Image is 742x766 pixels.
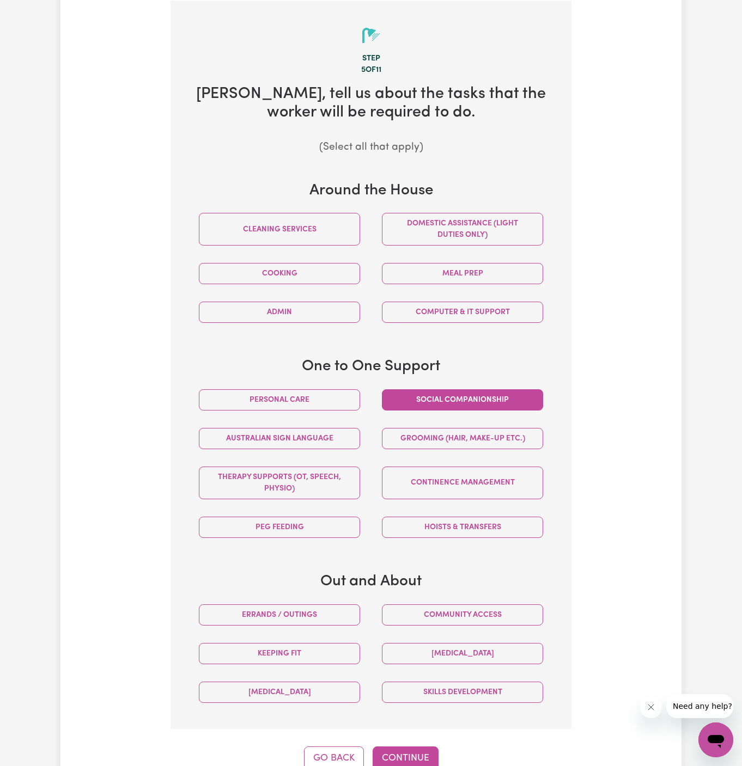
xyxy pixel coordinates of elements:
[188,140,554,156] p: (Select all that apply)
[188,573,554,591] h3: Out and About
[199,467,360,499] button: Therapy Supports (OT, speech, physio)
[199,682,360,703] button: [MEDICAL_DATA]
[199,263,360,284] button: Cooking
[382,302,543,323] button: Computer & IT Support
[199,643,360,664] button: Keeping fit
[382,428,543,449] button: Grooming (hair, make-up etc.)
[188,64,554,76] div: 5 of 11
[199,428,360,449] button: Australian Sign Language
[382,643,543,664] button: [MEDICAL_DATA]
[188,53,554,65] div: Step
[698,722,733,757] iframe: Button to launch messaging window
[188,358,554,376] h3: One to One Support
[382,263,543,284] button: Meal prep
[199,389,360,410] button: Personal care
[199,517,360,538] button: PEG feeding
[640,696,662,718] iframe: Close message
[382,682,543,703] button: Skills Development
[199,302,360,323] button: Admin
[382,604,543,626] button: Community access
[382,389,543,410] button: Social companionship
[382,213,543,246] button: Domestic assistance (light duties only)
[666,694,733,718] iframe: Message from company
[199,604,360,626] button: Errands / Outings
[382,467,543,499] button: Continence management
[188,85,554,122] h2: [PERSON_NAME] , tell us about the tasks that the worker will be required to do.
[199,213,360,246] button: Cleaning services
[382,517,543,538] button: Hoists & transfers
[188,182,554,200] h3: Around the House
